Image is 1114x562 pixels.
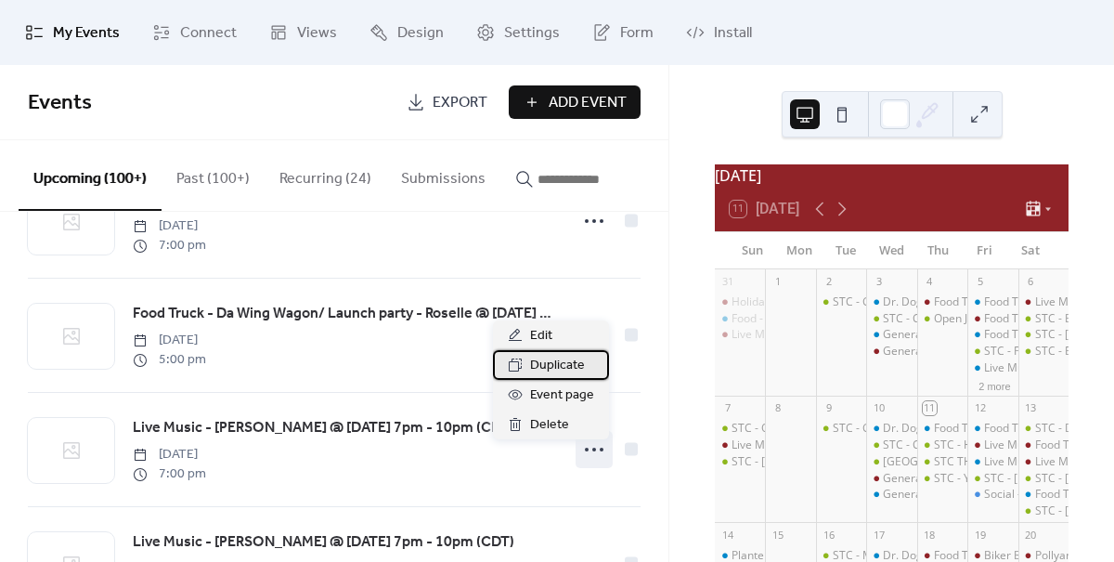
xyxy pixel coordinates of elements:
[133,417,514,439] span: Live Music - [PERSON_NAME] @ [DATE] 7pm - 10pm (CDT)
[822,275,835,289] div: 2
[715,327,765,343] div: Live Music - Shawn Salmon - Lemont @ Sun Aug 31, 2025 2pm - 5pm (CDT)
[578,7,667,58] a: Form
[1018,421,1069,437] div: STC - Dark Horse Grill @ Sat Sep 13, 2025 1pm - 5pm (CDT)
[967,360,1017,376] div: Live Music - Billy Denton - Roselle @ Fri Sep 5, 2025 7pm - 10pm (CDT)
[28,83,92,124] span: Events
[866,421,916,437] div: Dr. Dog’s Food Truck - Roselle @ Weekly from 6pm to 9pm
[133,464,206,484] span: 7:00 pm
[776,232,823,269] div: Mon
[866,454,916,470] div: STC - Stadium Street Eats @ Wed Sep 10, 2025 6pm - 9pm (CDT)
[133,236,206,255] span: 7:00 pm
[180,22,237,45] span: Connect
[973,275,987,289] div: 5
[914,232,961,269] div: Thu
[138,7,251,58] a: Connect
[1018,503,1069,519] div: STC - Matt Keen Band @ Sat Sep 13, 2025 7pm - 10pm (CDT)
[133,416,514,440] a: Live Music - [PERSON_NAME] @ [DATE] 7pm - 10pm (CDT)
[19,140,162,211] button: Upcoming (100+)
[620,22,654,45] span: Form
[967,311,1017,327] div: Food Truck - Pizza 750 - Lemont @ Fri Sep 5, 2025 5pm - 9pm (CDT)
[816,294,866,310] div: STC - General Knowledge Trivia @ Tue Sep 2, 2025 7pm - 9pm (CDT)
[1018,487,1069,503] div: Food Truck - Chuck’s Wood Fired Pizza - Roselle @ Sat Sep 13, 2025 5pm - 8pm (CST)
[917,471,967,487] div: STC - Yacht Rockettes @ Thu Sep 11, 2025 7pm - 10pm (CDT)
[771,528,784,542] div: 15
[715,454,765,470] div: STC - Hunt House Creative Arts Center Adult Band Showcase @ Sun Sep 7, 2025 5pm - 7pm (CDT)STC - ...
[133,216,206,236] span: [DATE]
[133,331,206,350] span: [DATE]
[1024,528,1038,542] div: 20
[133,445,206,464] span: [DATE]
[971,377,1017,393] button: 2 more
[715,294,765,310] div: Holiday Taproom Hours 12pm -10pm @ Sun Aug 31, 2025
[866,327,916,343] div: General Knowledge - Roselle @ Wed Sep 3, 2025 7pm - 9pm (CDT)
[732,311,1035,327] div: Food - Good Stuff Eats - Roselle @ [DATE] 1pm - 4pm (CDT)
[530,385,594,407] span: Event page
[1018,454,1069,470] div: Live Music - Mike Hayes -Lemont @ Sat Sep 13, 2025 2pm - 5pm (CDT)
[917,294,967,310] div: Food Truck - Tacos Los Jarochitos - Lemont @ Thu Sep 4, 2025 5pm - 9pm (CDT)
[822,401,835,415] div: 9
[393,85,501,119] a: Export
[53,22,120,45] span: My Events
[433,92,487,114] span: Export
[504,22,560,45] span: Settings
[866,294,916,310] div: Dr. Dog’s Food Truck - Roselle @ Weekly from 6pm to 9pm
[133,350,206,370] span: 5:00 pm
[866,344,916,359] div: General Knowledge Trivia - Lemont @ Wed Sep 3, 2025 7pm - 9pm (CDT)
[1024,275,1038,289] div: 6
[732,438,1025,453] div: Live Music - [PERSON_NAME] @ [DATE] 2pm - 4pm (CDT)
[917,454,967,470] div: STC THEME NIGHT - YACHT ROCK @ Thu Sep 11, 2025 6pm - 10pm (CDT)
[133,531,514,554] span: Live Music - [PERSON_NAME] @ [DATE] 7pm - 10pm (CDT)
[1018,471,1069,487] div: STC - Billy Denton @ Sat Sep 13, 2025 2pm - 5pm (CDT)
[1018,294,1069,310] div: Live Music- InFunktious Duo - Lemont @ Sat Sep 6, 2025 2pm - 5pm (CDT)
[732,327,1025,343] div: Live Music - [PERSON_NAME] @ [DATE] 2pm - 5pm (CDT)
[11,7,134,58] a: My Events
[816,421,866,437] div: STC - General Knowledge Trivia @ Tue Sep 9, 2025 7pm - 9pm (CDT)
[973,528,987,542] div: 19
[530,355,585,377] span: Duplicate
[967,294,1017,310] div: Food Truck - Koris Koop -Roselle @ Fri Sep 5, 2025 5pm - 9pm (CDT)
[923,528,937,542] div: 18
[866,311,916,327] div: STC - Charity Bike Ride with Sammy's Bikes @ Weekly from 6pm to 7:30pm on Wednesday from Wed May ...
[961,232,1007,269] div: Fri
[530,414,569,437] span: Delete
[133,303,557,325] span: Food Truck - Da Wing Wagon/ Launch party - Roselle @ [DATE] 5pm - 9pm (CDT)
[133,530,514,555] a: Live Music - [PERSON_NAME] @ [DATE] 7pm - 10pm (CDT)
[771,401,784,415] div: 8
[822,528,835,542] div: 16
[917,311,967,327] div: Open Jam with Sam Wyatt @ STC @ Thu Sep 4, 2025 7pm - 11pm (CDT)
[917,421,967,437] div: Food Truck - Dr Dogs - Roselle @ Thu Sep 11, 2025 5pm - 9pm (CDT)
[397,22,444,45] span: Design
[866,471,916,487] div: General Knowledge Trivia - Lemont @ Wed Sep 10, 2025 7pm - 9pm (CDT)
[730,232,776,269] div: Sun
[967,344,1017,359] div: STC - Four Ds BBQ @ Fri Sep 5, 2025 5pm - 9pm (CDT)
[869,232,915,269] div: Wed
[967,438,1017,453] div: Live Music - Dan Colles - Lemont @ Fri Sep 12, 2025 7pm - 10pm (CDT)
[714,22,752,45] span: Install
[265,140,386,209] button: Recurring (24)
[967,471,1017,487] div: STC - Warren Douglas Band @ Fri Sep 12, 2025 7pm - 10pm (CDT)
[1018,438,1069,453] div: Food Truck - Happy Times - Lemont @ Sat Sep 13, 2025 2pm - 6pm (CDT)
[866,487,916,503] div: General Knowledge Trivia - Roselle @ Wed Sep 10, 2025 7pm - 9pm (CDT)
[967,421,1017,437] div: Food Truck - Da Wing Wagon/ Launch party - Roselle @ Fri Sep 12, 2025 5pm - 9pm (CDT)
[162,140,265,209] button: Past (100+)
[720,401,734,415] div: 7
[872,401,886,415] div: 10
[917,438,967,453] div: STC - Happy Lobster @ Thu Sep 11, 2025 5pm - 9pm (CDT)
[720,528,734,542] div: 14
[715,164,1069,187] div: [DATE]
[823,232,869,269] div: Tue
[771,275,784,289] div: 1
[1018,344,1069,359] div: STC - EXHALE @ Sat Sep 6, 2025 7pm - 10pm (CDT)
[530,325,552,347] span: Edit
[720,275,734,289] div: 31
[549,92,627,114] span: Add Event
[967,487,1017,503] div: Social - Magician Pat Flanagan @ Fri Sep 12, 2025 8pm - 10:30pm (CDT)
[923,401,937,415] div: 11
[973,401,987,415] div: 12
[255,7,351,58] a: Views
[715,311,765,327] div: Food - Good Stuff Eats - Roselle @ Sun Aug 31, 2025 1pm - 4pm (CDT)
[872,275,886,289] div: 3
[509,85,641,119] a: Add Event
[866,438,916,453] div: STC - Charity Bike Ride with Sammy's Bikes @ Weekly from 6pm to 7:30pm on Wednesday from Wed May ...
[133,302,557,326] a: Food Truck - Da Wing Wagon/ Launch party - Roselle @ [DATE] 5pm - 9pm (CDT)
